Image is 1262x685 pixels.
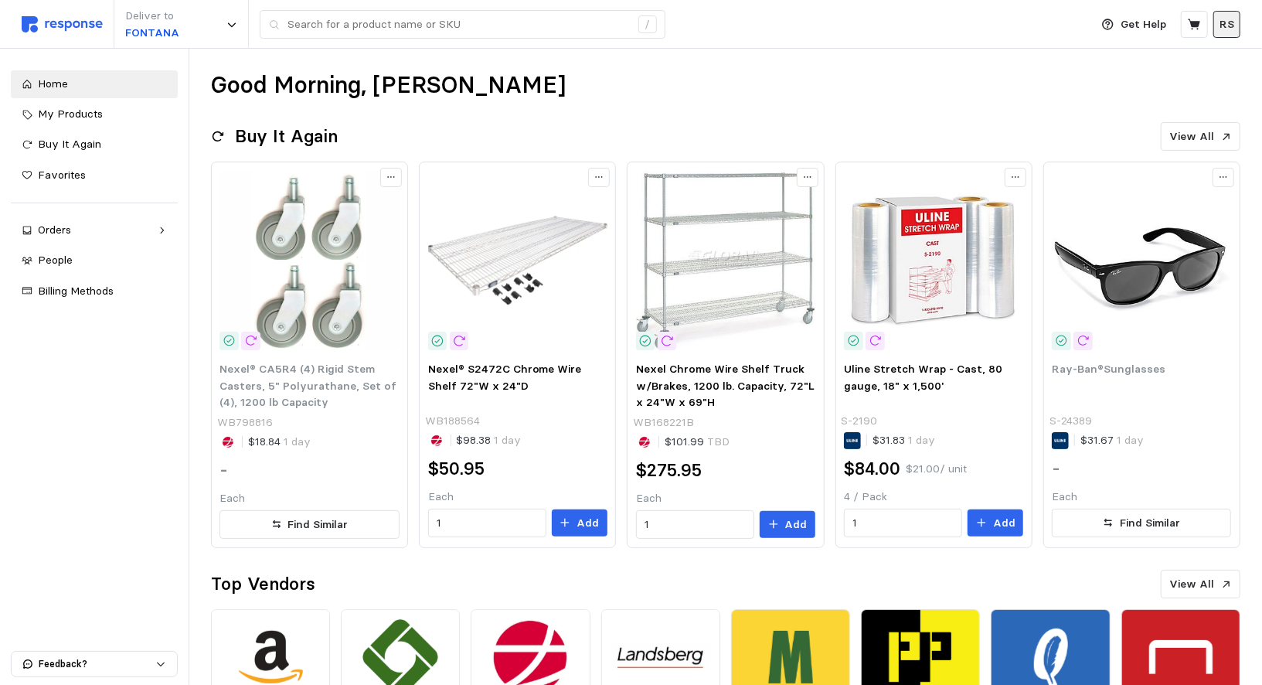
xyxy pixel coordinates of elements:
[38,284,114,298] span: Billing Methods
[428,362,582,393] span: Nexel® S2472C Chrome Wire Shelf 72"W x 24"D
[211,572,315,596] h2: Top Vendors
[1219,16,1234,33] p: RS
[665,434,730,451] p: $101.99
[633,414,694,431] p: WB168221B
[38,253,73,267] span: People
[211,70,566,101] h1: Good Morning, [PERSON_NAME]
[217,414,273,431] p: WB798816
[1161,122,1240,152] button: View All
[785,516,808,533] p: Add
[11,101,178,128] a: My Products
[425,413,480,430] p: WB188564
[38,168,86,182] span: Favorites
[1052,362,1165,376] span: Ray-Ban®Sunglasses
[11,131,178,158] a: Buy It Again
[968,509,1023,537] button: Add
[219,490,399,507] p: Each
[219,362,396,409] span: Nexel® CA5R4 (4) Rigid Stem Casters, 5" Polyurathane, Set of (4), 1200 lb Capacity
[636,458,702,482] h2: $275.95
[906,461,967,478] p: $21.00 / unit
[577,515,599,532] p: Add
[844,489,1023,506] p: 4 / Pack
[1093,10,1176,39] button: Get Help
[1120,515,1180,532] p: Find Similar
[1161,570,1240,599] button: View All
[428,171,607,350] img: 188564.webp
[38,137,101,151] span: Buy It Again
[853,509,954,537] input: Qty
[219,171,399,350] img: 798816A.webp
[38,107,103,121] span: My Products
[1170,576,1215,593] p: View All
[905,433,935,447] span: 1 day
[1121,16,1167,33] p: Get Help
[636,362,815,409] span: Nexel Chrome Wire Shelf Truck w/Brakes, 1200 lb. Capacity, 72"L x 24"W x 69"H
[1052,457,1060,481] h2: -
[993,515,1015,532] p: Add
[844,457,900,481] h2: $84.00
[235,124,338,148] h2: Buy It Again
[125,25,179,42] p: FONTANA
[287,11,630,39] input: Search for a product name or SKU
[844,171,1023,350] img: S-2190
[11,216,178,244] a: Orders
[248,434,311,451] p: $18.84
[636,171,815,350] img: nxlate72x24x63truck.jpg
[844,362,1002,393] span: Uline Stretch Wrap - Cast, 80 gauge, 18" x 1,500'
[428,457,485,481] h2: $50.95
[873,432,935,449] p: $31.83
[1052,171,1231,350] img: S-24389
[12,652,177,676] button: Feedback?
[1213,11,1240,38] button: RS
[11,162,178,189] a: Favorites
[38,77,68,90] span: Home
[219,510,399,540] button: Find Similar
[125,8,179,25] p: Deliver to
[1052,489,1231,506] p: Each
[760,511,815,539] button: Add
[1052,509,1231,538] button: Find Similar
[219,458,228,482] h2: -
[1080,432,1144,449] p: $31.67
[636,490,815,507] p: Each
[39,657,155,671] p: Feedback?
[281,435,311,448] span: 1 day
[552,509,607,537] button: Add
[288,516,349,533] p: Find Similar
[492,433,522,447] span: 1 day
[704,435,730,448] span: TBD
[1114,433,1144,447] span: 1 day
[842,413,878,430] p: S-2190
[38,222,151,239] div: Orders
[428,489,607,506] p: Each
[22,16,103,32] img: svg%3e
[1049,413,1093,430] p: S-24389
[11,247,178,274] a: People
[11,70,178,98] a: Home
[638,15,657,34] div: /
[11,278,178,305] a: Billing Methods
[457,432,522,449] p: $98.38
[645,511,745,539] input: Qty
[437,509,537,537] input: Qty
[1170,128,1215,145] p: View All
